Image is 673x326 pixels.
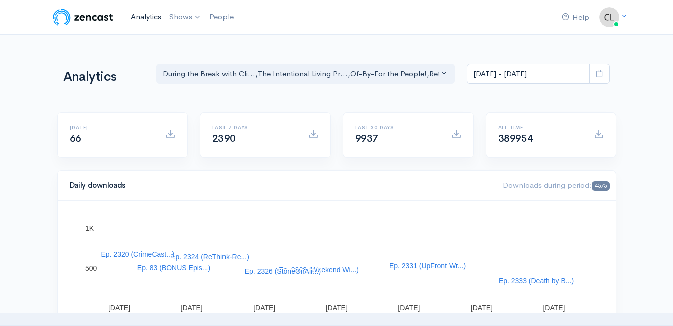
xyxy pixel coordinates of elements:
h1: Analytics [63,70,144,84]
span: Downloads during period: [503,180,609,190]
text: Ep. 2333 (Death by B...) [498,277,573,285]
span: 66 [70,132,81,145]
span: 389954 [498,132,533,145]
input: analytics date range selector [467,64,590,84]
text: [DATE] [398,304,420,312]
text: Ep. 2326 (StoneOnAir...) [244,267,321,275]
text: Ep. 83 (BONUS Epis...) [137,264,210,272]
text: Ep. 2328 (Weekend Wi...) [278,266,358,274]
text: [DATE] [543,304,565,312]
h4: Daily downloads [70,181,491,190]
a: People [205,6,238,28]
h6: Last 7 days [212,125,296,130]
text: [DATE] [470,304,492,312]
text: Ep. 2331 (UpFront Wr...) [389,262,465,270]
span: 4575 [592,181,609,191]
img: ZenCast Logo [51,7,115,27]
button: During the Break with Cli..., The Intentional Living Pr..., Of-By-For the People!, Rethink - Rese... [156,64,455,84]
text: Ep. 2320 (CrimeCast...) [101,250,174,258]
text: 500 [85,264,97,272]
h6: [DATE] [70,125,153,130]
text: [DATE] [108,304,130,312]
text: 1K [85,224,94,232]
text: [DATE] [180,304,202,312]
img: ... [599,7,619,27]
a: Help [558,7,593,28]
span: 2390 [212,132,236,145]
h6: Last 30 days [355,125,439,130]
text: [DATE] [253,304,275,312]
h6: All time [498,125,582,130]
svg: A chart. [70,213,604,313]
div: During the Break with Cli... , The Intentional Living Pr... , Of-By-For the People! , Rethink - R... [163,68,439,80]
a: Analytics [127,6,165,28]
span: 9937 [355,132,378,145]
text: [DATE] [325,304,347,312]
text: Ep. 2324 (ReThink-Re...) [171,253,249,261]
a: Shows [165,6,205,28]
